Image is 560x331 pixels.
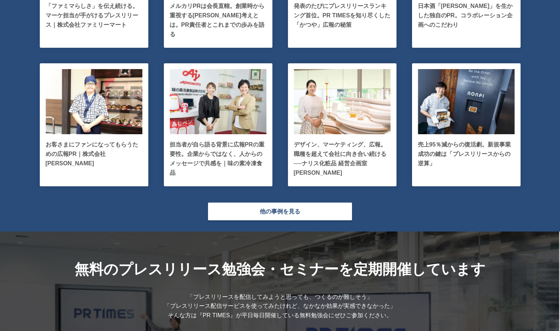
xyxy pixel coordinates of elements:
[418,1,515,30] p: 日本酒「[PERSON_NAME]」を生かした独自のPR。コラボレーション企画へのこだわり
[75,260,485,278] p: 無料のプレスリリース勉強会・ セミナーを定期開催しています
[164,292,396,320] p: 「プレスリリースを配信してみようと思っても、つくるのが難しそう」 「プレスリリース配信サービスを使ってみたけれど、なかなか効果が実感できなかった」 そんな方は『PR TIMES』が平日毎日開催し...
[294,1,391,30] p: 発表のたびにプレスリリースランキング首位。PR TIMESを知り尽くした「かつや」広報の秘策
[46,1,143,30] p: 「ファミマらしさ」を伝え続ける。マーケ担当が手がけるプレスリリース｜株式会社ファミリーマート
[288,63,396,186] a: デザイン、マーケティング、広報。職種を超えて会社に向き合い続ける──ナリス化粧品 経営企画室 [PERSON_NAME]
[164,63,272,186] a: 担当者が自ら語る背景に広報PRの重要性。企業からではなく、人からのメッセージで共感を｜味の素冷凍食品
[418,140,515,168] p: 売上95％減からの復活劇。新規事業成功の鍵は「プレスリリースからの逆算」
[170,140,267,178] p: 担当者が自ら語る背景に広報PRの重要性。企業からではなく、人からのメッセージで共感を｜味の素冷凍食品
[40,63,148,186] a: お客さまにファンになってもらうための広報PR｜株式会社[PERSON_NAME]
[294,140,391,178] p: デザイン、マーケティング、広報。職種を超えて会社に向き合い続ける──ナリス化粧品 経営企画室 [PERSON_NAME]
[412,63,521,186] a: 売上95％減からの復活劇。新規事業成功の鍵は「プレスリリースからの逆算」
[208,202,352,221] a: 他の事例を見る
[46,140,143,168] p: お客さまにファンになってもらうための広報PR｜株式会社[PERSON_NAME]
[170,1,267,39] p: メルカリPRは会長直轄。創業時から重視する[PERSON_NAME]考えとは。PR責任者とこれまでの歩みを語る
